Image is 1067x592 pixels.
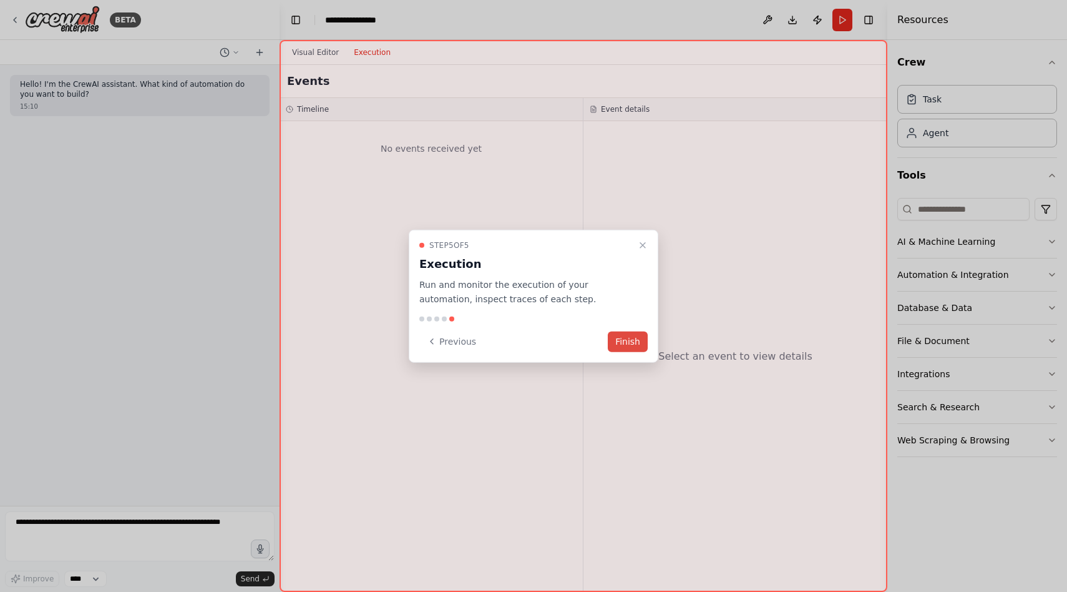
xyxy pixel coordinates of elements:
p: Run and monitor the execution of your automation, inspect traces of each step. [419,278,633,307]
button: Close walkthrough [635,238,650,253]
button: Finish [608,331,648,352]
h3: Execution [419,255,633,273]
button: Previous [419,331,484,352]
button: Hide left sidebar [287,11,305,29]
span: Step 5 of 5 [429,240,469,250]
